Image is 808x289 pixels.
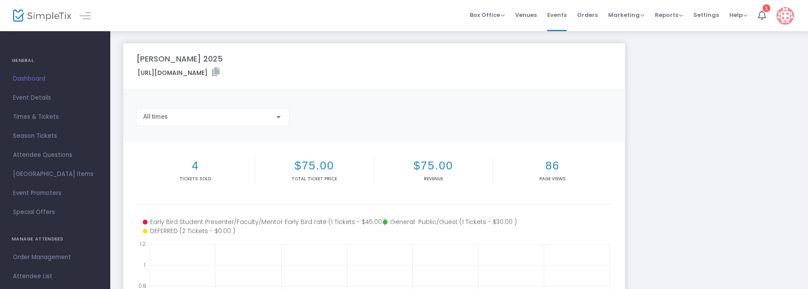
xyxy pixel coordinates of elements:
span: Event Promoters [13,188,97,199]
span: Box Office [470,11,505,19]
h2: $75.00 [257,159,372,172]
h2: 4 [138,159,253,172]
span: Season Tickets [13,130,97,142]
span: Events [547,4,567,26]
span: Event Details [13,92,97,104]
h2: 86 [495,159,610,172]
div: 1 [763,4,770,12]
h4: GENERAL [12,52,99,69]
text: 1.2 [140,240,146,247]
span: All times [143,113,168,120]
label: [URL][DOMAIN_NAME] [138,68,220,78]
span: Order Management [13,252,97,263]
p: Tickets sold [138,175,253,182]
span: [GEOGRAPHIC_DATA] Items [13,169,97,180]
p: Revenue [376,175,491,182]
m-panel-title: [PERSON_NAME] 2025 [136,53,223,65]
span: Special Offers [13,207,97,218]
span: Settings [693,4,719,26]
span: Marketing [608,11,644,19]
p: Total Ticket Price [257,175,372,182]
span: Reports [655,11,683,19]
h4: MANAGE ATTENDEES [12,231,99,248]
text: 1 [144,261,145,268]
span: Orders [577,4,598,26]
span: Times & Tickets [13,111,97,123]
h2: $75.00 [376,159,491,172]
span: Help [729,11,747,19]
span: Venues [515,4,537,26]
span: Dashboard [13,73,97,84]
p: Page Views [495,175,610,182]
span: Attendee Questions [13,149,97,161]
span: Attendee List [13,271,97,282]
